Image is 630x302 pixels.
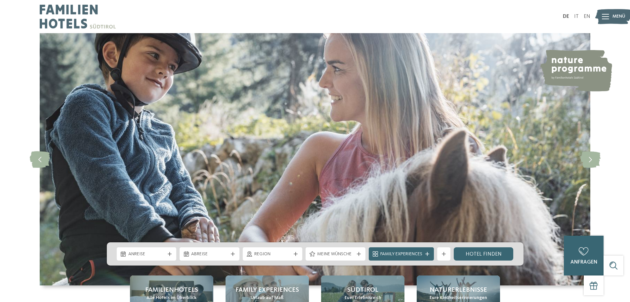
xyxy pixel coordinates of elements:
span: Eure Kindheitserinnerungen [430,295,487,301]
img: Familienhotels Südtirol: The happy family places [40,33,590,285]
span: Euer Erlebnisreich [345,295,381,301]
a: EN [584,14,590,19]
a: Hotel finden [454,247,514,261]
span: Region [254,251,291,258]
span: Family Experiences [380,251,422,258]
span: Südtirol [347,285,378,295]
span: Anreise [128,251,165,258]
span: anfragen [570,260,597,265]
span: Abreise [191,251,228,258]
span: Meine Wünsche [317,251,354,258]
span: Menü [612,13,625,20]
span: Familienhotels [145,285,198,295]
img: nature programme by Familienhotels Südtirol [539,50,612,91]
span: Alle Hotels im Überblick [147,295,196,301]
span: Family Experiences [235,285,299,295]
a: DE [563,14,569,19]
span: Urlaub auf Maß [251,295,283,301]
span: Naturerlebnisse [430,285,487,295]
a: anfragen [564,236,604,275]
a: IT [574,14,579,19]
